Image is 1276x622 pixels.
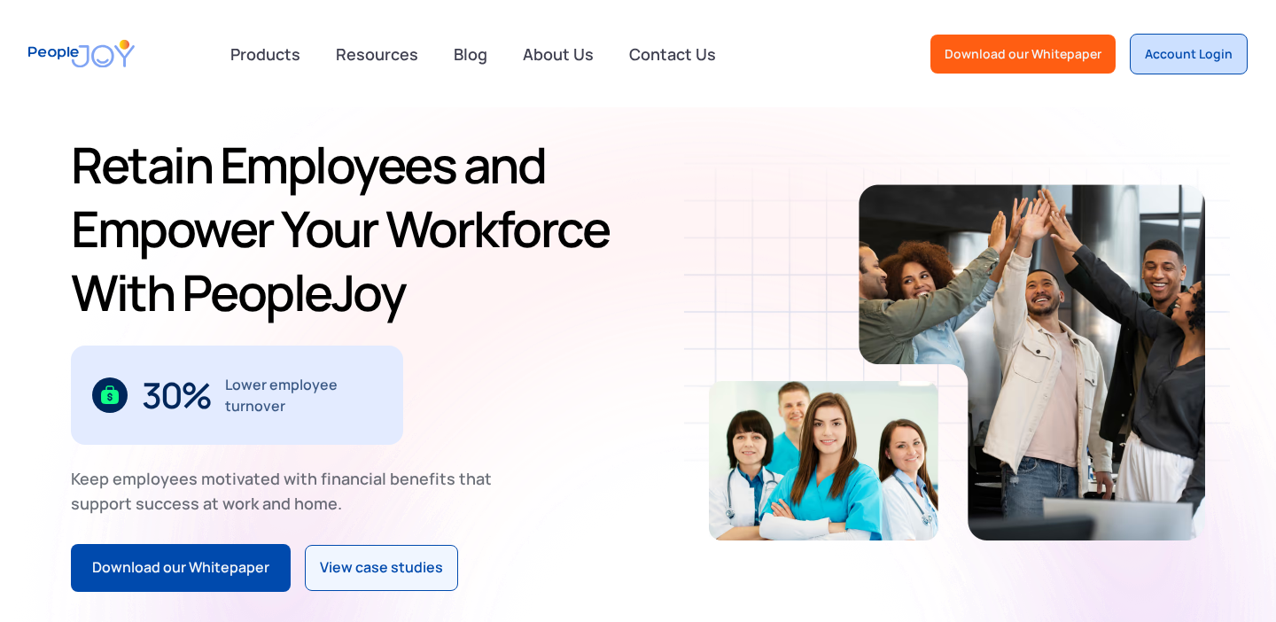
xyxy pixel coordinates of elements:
a: Contact Us [619,35,727,74]
a: home [28,28,135,79]
img: Retain-Employees-PeopleJoy [709,381,938,540]
div: View case studies [320,556,443,579]
img: Retain-Employees-PeopleJoy [859,184,1205,540]
a: View case studies [305,545,458,591]
a: Download our Whitepaper [71,544,291,592]
div: Keep employees motivated with financial benefits that support success at work and home. [71,466,507,516]
div: Products [220,36,311,72]
div: 30% [142,381,211,409]
h1: Retain Employees and Empower Your Workforce With PeopleJoy [71,133,631,324]
div: Lower employee turnover [225,374,383,416]
a: About Us [512,35,604,74]
div: Account Login [1145,45,1233,63]
div: Download our Whitepaper [92,556,269,579]
div: Download our Whitepaper [945,45,1101,63]
a: Account Login [1130,34,1248,74]
div: 3 / 3 [71,346,403,445]
a: Resources [325,35,429,74]
a: Download our Whitepaper [930,35,1116,74]
a: Blog [443,35,498,74]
